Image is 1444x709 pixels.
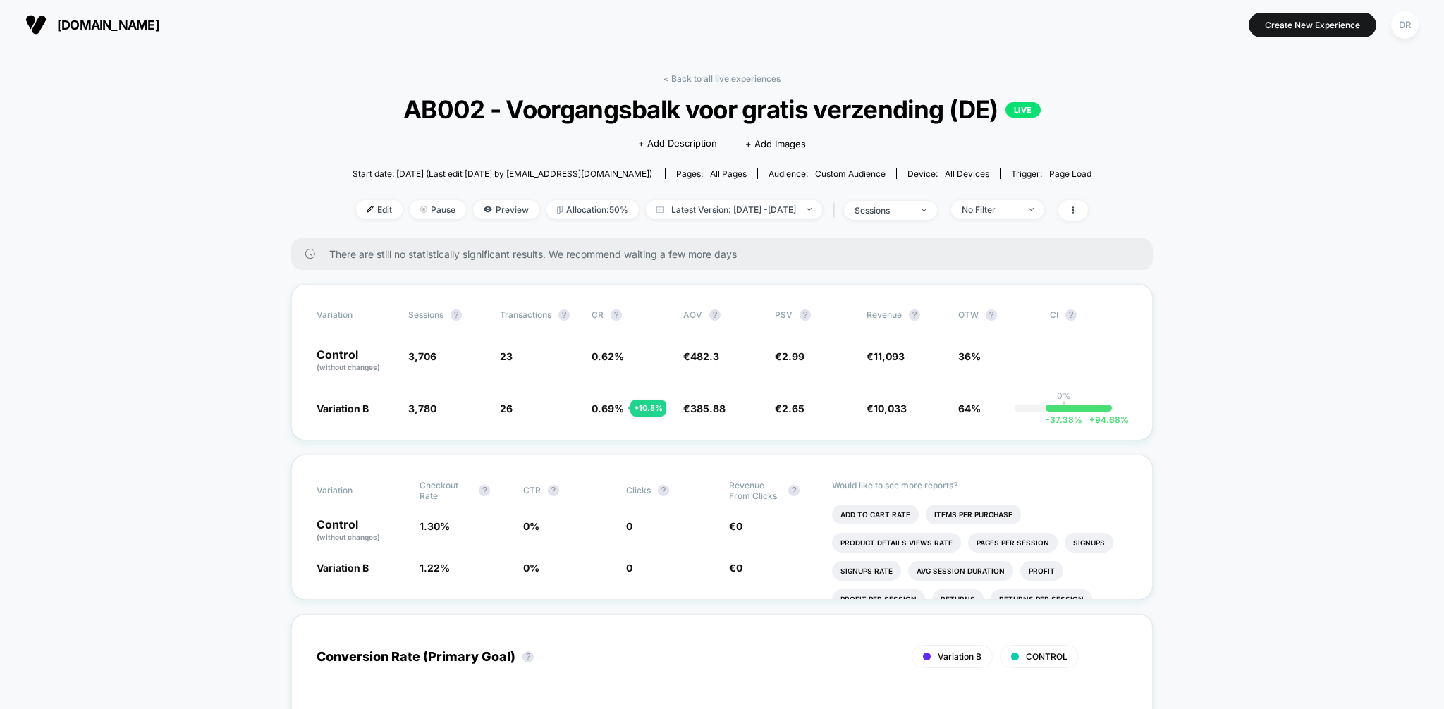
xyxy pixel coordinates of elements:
[945,168,989,179] span: all devices
[729,480,781,501] span: Revenue From Clicks
[500,350,513,362] span: 23
[962,204,1018,215] div: No Filter
[420,562,450,574] span: 1.22 %
[592,350,624,362] span: 0.62 %
[1082,414,1129,425] span: 94.68 %
[1063,401,1065,412] p: |
[479,485,490,496] button: ?
[800,309,811,321] button: ?
[626,520,632,532] span: 0
[1057,390,1071,401] p: 0%
[1089,414,1095,425] span: +
[788,485,800,496] button: ?
[1020,561,1063,581] li: Profit
[611,309,622,321] button: ?
[21,13,164,36] button: [DOMAIN_NAME]
[522,651,534,662] button: ?
[745,138,806,149] span: + Add Images
[782,350,804,362] span: 2.99
[25,14,47,35] img: Visually logo
[867,309,902,320] span: Revenue
[317,533,380,541] span: (without changes)
[317,402,369,414] span: Variation B
[1049,168,1091,179] span: Page Load
[968,533,1058,553] li: Pages Per Session
[775,402,804,414] span: €
[710,168,747,179] span: all pages
[1391,11,1419,39] div: DR
[908,561,1013,581] li: Avg Session Duration
[630,400,666,417] div: + 10.8 %
[408,350,436,362] span: 3,706
[663,73,781,84] a: < Back to all live experiences
[1065,309,1077,321] button: ?
[500,309,551,320] span: Transactions
[317,309,394,321] span: Variation
[592,309,604,320] span: CR
[626,562,632,574] span: 0
[329,248,1125,260] span: There are still no statistically significant results. We recommend waiting a few more days
[57,18,159,32] span: [DOMAIN_NAME]
[451,309,462,321] button: ?
[867,350,905,362] span: €
[1046,414,1082,425] span: -37.38 %
[736,520,742,532] span: 0
[1050,352,1127,373] span: ---
[991,589,1092,609] li: Returns Per Session
[729,562,742,574] span: €
[1029,208,1034,211] img: end
[1011,168,1091,179] div: Trigger:
[958,350,981,362] span: 36%
[646,200,822,219] span: Latest Version: [DATE] - [DATE]
[1005,102,1041,118] p: LIVE
[958,309,1036,321] span: OTW
[683,309,702,320] span: AOV
[558,309,570,321] button: ?
[807,208,812,211] img: end
[1387,11,1423,39] button: DR
[523,485,541,495] span: CTR
[420,520,450,532] span: 1.30 %
[922,209,926,211] img: end
[546,200,639,219] span: Allocation: 50%
[832,533,961,553] li: Product Details Views Rate
[408,402,436,414] span: 3,780
[317,480,394,501] span: Variation
[317,562,369,574] span: Variation B
[1065,533,1113,553] li: Signups
[832,589,925,609] li: Profit Per Session
[658,485,669,496] button: ?
[353,168,652,179] span: Start date: [DATE] (Last edit [DATE] by [EMAIL_ADDRESS][DOMAIN_NAME])
[557,206,563,214] img: rebalance
[938,651,981,662] span: Variation B
[408,309,443,320] span: Sessions
[1249,13,1376,37] button: Create New Experience
[473,200,539,219] span: Preview
[909,309,920,321] button: ?
[656,206,664,213] img: calendar
[390,94,1055,124] span: AB002 - Voorgangsbalk voor gratis verzending (DE)
[1050,309,1127,321] span: CI
[420,480,472,501] span: Checkout Rate
[815,168,886,179] span: Custom Audience
[874,350,905,362] span: 11,093
[626,485,651,495] span: Clicks
[683,350,719,362] span: €
[683,402,726,414] span: €
[736,562,742,574] span: 0
[832,561,901,581] li: Signups Rate
[832,505,919,524] li: Add To Cart Rate
[356,200,403,219] span: Edit
[1026,651,1067,662] span: CONTROL
[500,402,513,414] span: 26
[829,200,844,221] span: |
[690,402,726,414] span: 385.88
[317,349,394,373] p: Control
[317,519,405,543] p: Control
[548,485,559,496] button: ?
[690,350,719,362] span: 482.3
[782,402,804,414] span: 2.65
[638,137,717,151] span: + Add Description
[775,309,793,320] span: PSV
[986,309,997,321] button: ?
